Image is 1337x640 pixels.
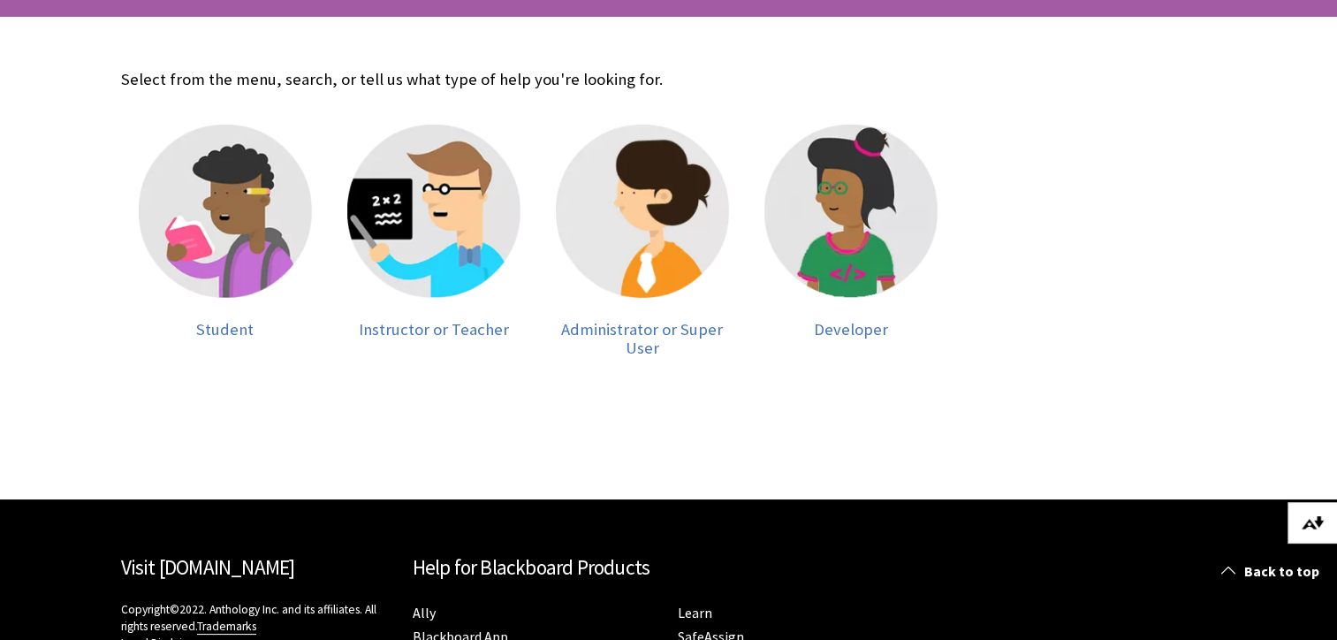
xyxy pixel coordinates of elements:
[556,125,729,358] a: Administrator Administrator or Super User
[556,125,729,298] img: Administrator
[678,604,712,622] a: Learn
[413,552,925,583] h2: Help for Blackboard Products
[196,319,254,339] span: Student
[347,125,520,298] img: Instructor
[139,125,312,358] a: Student Student
[121,554,295,580] a: Visit [DOMAIN_NAME]
[814,319,888,339] span: Developer
[139,125,312,298] img: Student
[197,619,256,635] a: Trademarks
[561,319,723,359] span: Administrator or Super User
[359,319,509,339] span: Instructor or Teacher
[1208,555,1337,588] a: Back to top
[347,125,520,358] a: Instructor Instructor or Teacher
[121,68,955,91] p: Select from the menu, search, or tell us what type of help you're looking for.
[764,125,938,358] a: Developer
[413,604,436,622] a: Ally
